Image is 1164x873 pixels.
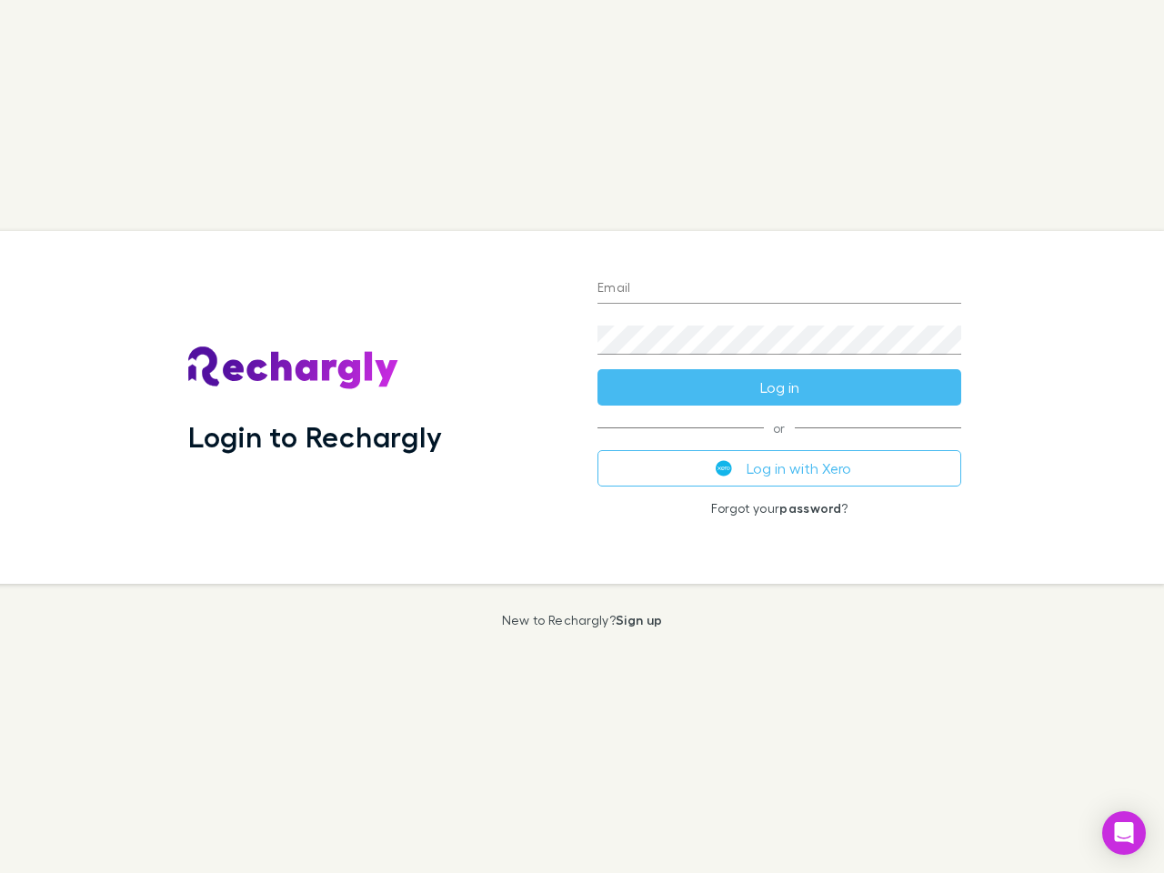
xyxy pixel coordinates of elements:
button: Log in [597,369,961,406]
button: Log in with Xero [597,450,961,487]
span: or [597,427,961,428]
img: Xero's logo [716,460,732,477]
h1: Login to Rechargly [188,419,442,454]
img: Rechargly's Logo [188,346,399,390]
p: New to Rechargly? [502,613,663,627]
div: Open Intercom Messenger [1102,811,1146,855]
a: password [779,500,841,516]
a: Sign up [616,612,662,627]
p: Forgot your ? [597,501,961,516]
